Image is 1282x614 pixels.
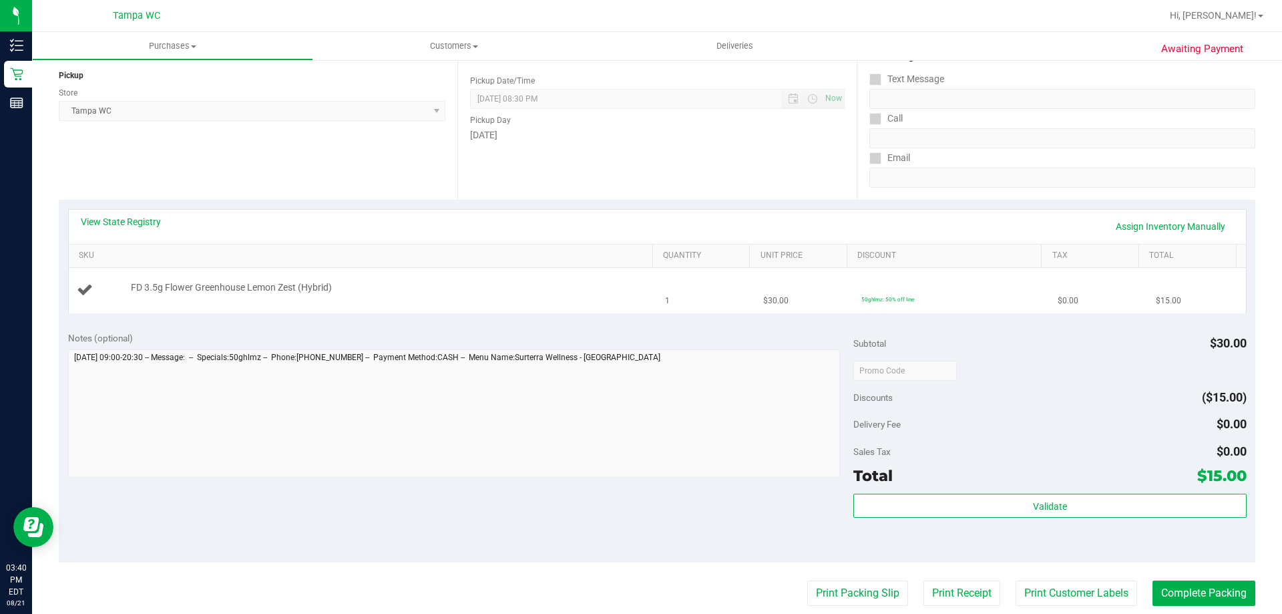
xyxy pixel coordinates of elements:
p: 03:40 PM EDT [6,562,26,598]
span: $30.00 [1210,336,1247,350]
label: Pickup Day [470,114,511,126]
a: Quantity [663,251,744,261]
span: Total [853,466,893,485]
span: Awaiting Payment [1161,41,1243,57]
input: Format: (999) 999-9999 [869,128,1255,148]
label: Store [59,87,77,99]
span: Purchases [33,40,312,52]
span: $30.00 [763,295,789,307]
span: $0.00 [1217,444,1247,458]
a: Unit Price [761,251,842,261]
label: Email [869,148,910,168]
span: Notes (optional) [68,333,133,343]
span: Tampa WC [113,10,160,21]
label: Call [869,109,903,128]
span: Sales Tax [853,446,891,457]
inline-svg: Retail [10,67,23,81]
inline-svg: Inventory [10,39,23,52]
iframe: Resource center [13,507,53,547]
span: $0.00 [1058,295,1078,307]
a: Total [1149,251,1231,261]
button: Print Customer Labels [1016,581,1137,606]
inline-svg: Reports [10,96,23,110]
label: Pickup Date/Time [470,75,535,87]
strong: Pickup [59,71,83,80]
span: ($15.00) [1202,390,1247,404]
a: Deliveries [594,32,875,60]
span: Subtotal [853,338,886,349]
button: Print Receipt [923,581,1000,606]
a: SKU [79,251,647,261]
button: Complete Packing [1152,581,1255,606]
span: Deliveries [698,40,771,52]
button: Validate [853,494,1246,518]
span: Validate [1033,501,1067,512]
span: 1 [665,295,670,307]
span: 50ghlmz: 50% off line [861,296,914,303]
label: Text Message [869,69,944,89]
span: Hi, [PERSON_NAME]! [1170,10,1257,21]
input: Format: (999) 999-9999 [869,89,1255,109]
span: $0.00 [1217,417,1247,431]
span: FD 3.5g Flower Greenhouse Lemon Zest (Hybrid) [131,281,332,294]
span: $15.00 [1156,295,1181,307]
span: Discounts [853,386,893,410]
a: Discount [857,251,1036,261]
input: Promo Code [853,361,957,381]
a: Customers [313,32,594,60]
button: Print Packing Slip [807,581,908,606]
a: Tax [1052,251,1134,261]
span: $15.00 [1197,466,1247,485]
a: View State Registry [81,215,161,228]
a: Purchases [32,32,313,60]
a: Assign Inventory Manually [1107,215,1234,238]
p: 08/21 [6,598,26,608]
span: Delivery Fee [853,419,901,430]
div: [DATE] [470,128,844,142]
span: Customers [314,40,594,52]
